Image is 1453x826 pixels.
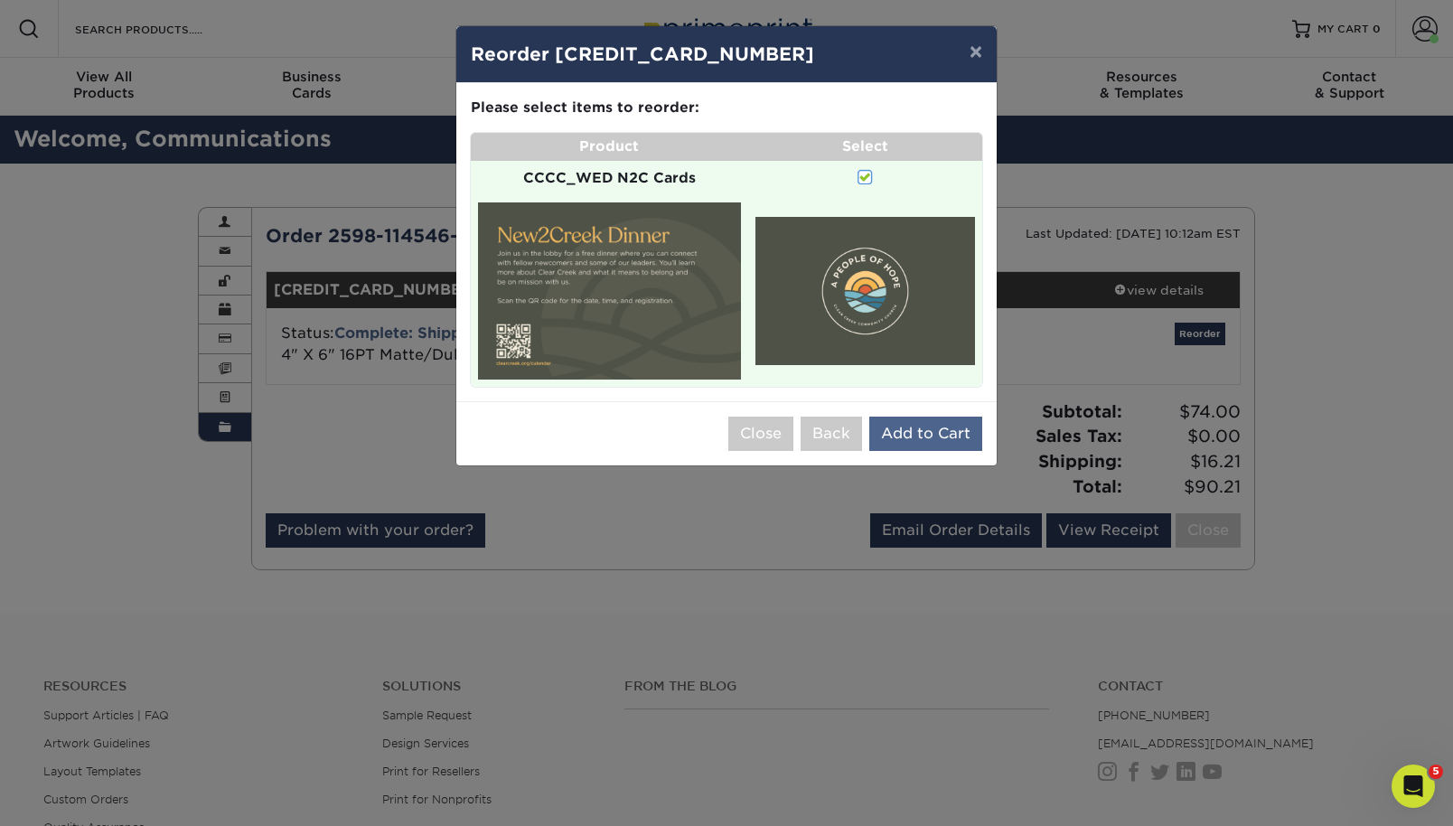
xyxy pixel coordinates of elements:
[755,217,975,365] img: primo-2496-68c035b556d02
[728,417,793,451] button: Close
[1429,765,1443,779] span: 5
[471,41,982,68] h4: Reorder [CREDIT_CARD_NUMBER]
[1392,765,1435,808] iframe: Intercom live chat
[955,26,997,77] button: ×
[579,137,639,155] strong: Product
[801,417,862,451] button: Back
[478,202,741,380] img: primo-5290-68c035b5521c6
[869,417,982,451] button: Add to Cart
[842,137,888,155] strong: Select
[523,169,696,186] strong: CCCC_WED N2C Cards
[471,99,699,116] strong: Please select items to reorder:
